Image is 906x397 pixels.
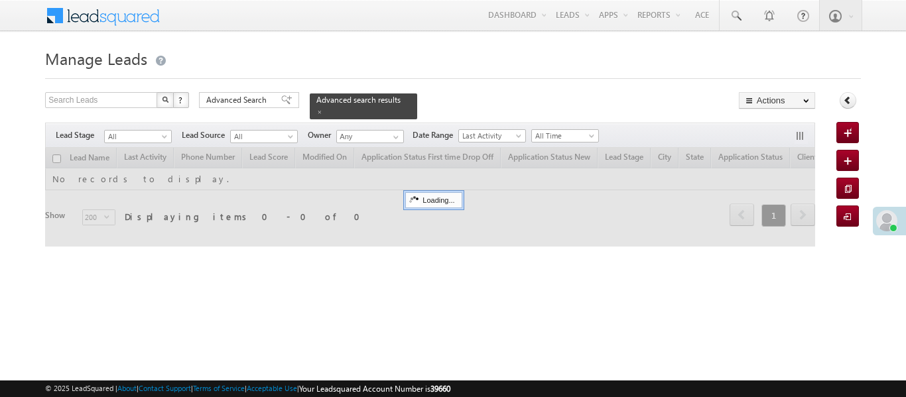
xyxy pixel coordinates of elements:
a: All Time [531,129,599,142]
span: Manage Leads [45,48,147,69]
span: Your Leadsquared Account Number is [299,384,450,394]
span: All [231,131,294,142]
span: © 2025 LeadSquared | | | | | [45,382,450,395]
span: Advanced search results [316,95,401,105]
a: Last Activity [458,129,526,142]
input: Type to Search [336,130,404,143]
img: Search [162,96,168,103]
span: All [105,131,168,142]
span: Lead Stage [56,129,104,141]
a: Show All Items [386,131,403,144]
span: 39660 [430,384,450,394]
button: ? [173,92,189,108]
span: ? [178,94,184,105]
a: All [230,130,298,143]
span: Date Range [413,129,458,141]
a: Acceptable Use [247,384,297,392]
span: Advanced Search [206,94,271,106]
div: Loading... [405,192,462,208]
span: All Time [532,130,595,142]
span: Owner [308,129,336,141]
a: Contact Support [139,384,191,392]
a: About [117,384,137,392]
a: All [104,130,172,143]
span: Lead Source [182,129,230,141]
button: Actions [739,92,815,109]
span: Last Activity [459,130,522,142]
a: Terms of Service [193,384,245,392]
